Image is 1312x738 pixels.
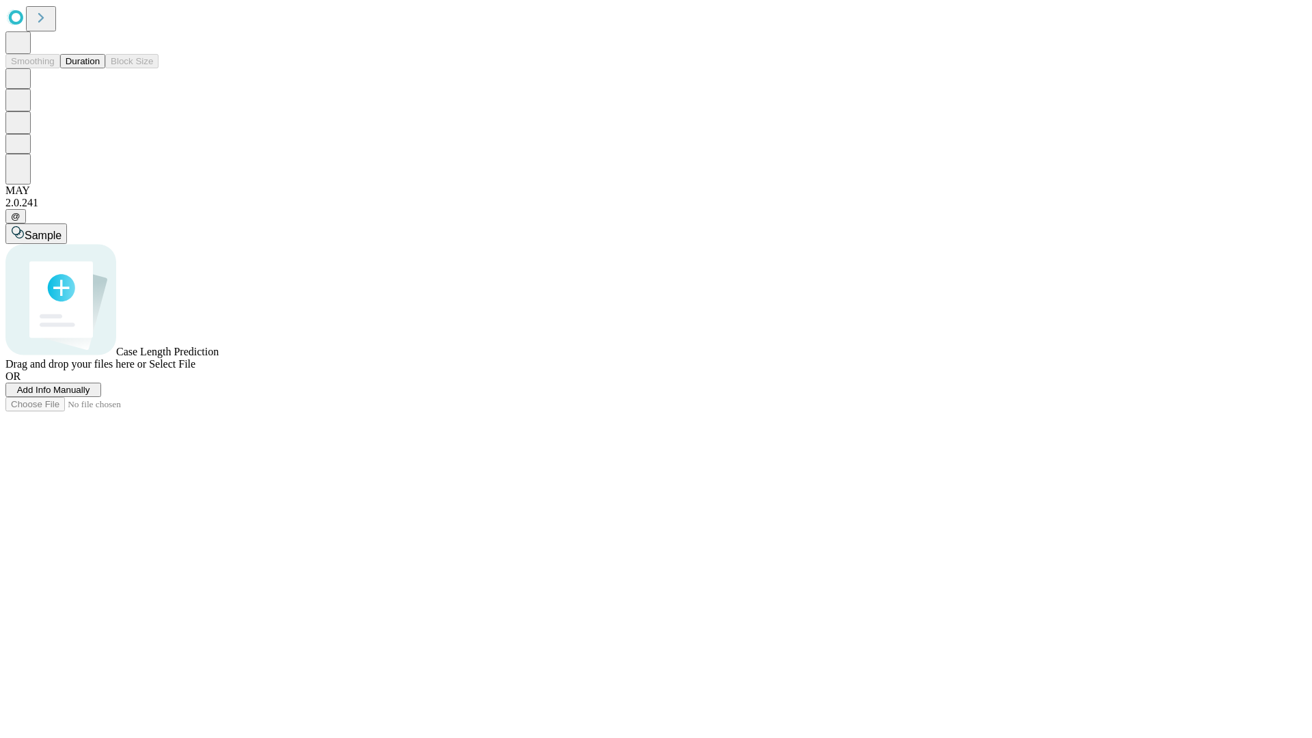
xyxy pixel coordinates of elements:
[5,383,101,397] button: Add Info Manually
[25,230,61,241] span: Sample
[5,358,146,370] span: Drag and drop your files here or
[105,54,159,68] button: Block Size
[116,346,219,357] span: Case Length Prediction
[5,54,60,68] button: Smoothing
[5,197,1307,209] div: 2.0.241
[5,370,20,382] span: OR
[149,358,195,370] span: Select File
[17,385,90,395] span: Add Info Manually
[5,184,1307,197] div: MAY
[5,209,26,223] button: @
[11,211,20,221] span: @
[60,54,105,68] button: Duration
[5,223,67,244] button: Sample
